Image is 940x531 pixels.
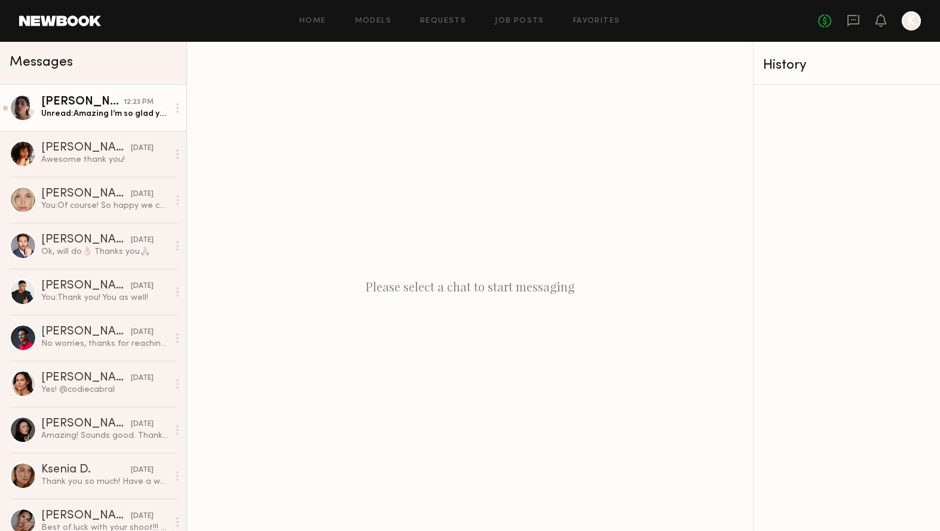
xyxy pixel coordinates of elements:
[299,17,326,25] a: Home
[41,338,169,349] div: No worries, thanks for reaching out [PERSON_NAME]
[41,234,131,246] div: [PERSON_NAME]
[41,384,169,395] div: Yes! @codiecabral
[41,188,131,200] div: [PERSON_NAME]
[124,97,154,108] div: 12:23 PM
[41,154,169,165] div: Awesome thank you!
[131,511,154,522] div: [DATE]
[131,465,154,476] div: [DATE]
[41,246,169,257] div: Ok, will do👌🏼 Thanks you🙏🏼
[41,464,131,476] div: Ksenia D.
[573,17,620,25] a: Favorites
[41,418,131,430] div: [PERSON_NAME]
[41,292,169,303] div: You: Thank you! You as well!
[763,59,930,72] div: History
[41,200,169,211] div: You: Of course! So happy we could get this project completed & will reach out again soon for some...
[131,281,154,292] div: [DATE]
[420,17,466,25] a: Requests
[131,143,154,154] div: [DATE]
[10,56,73,69] span: Messages
[41,108,169,119] div: Unread: Amazing I’m so glad you’re happy with how it turned out! The pieces are STUNNING
[131,235,154,246] div: [DATE]
[495,17,544,25] a: Job Posts
[131,189,154,200] div: [DATE]
[41,280,131,292] div: [PERSON_NAME]
[131,327,154,338] div: [DATE]
[131,373,154,384] div: [DATE]
[41,430,169,441] div: Amazing! Sounds good. Thank you
[41,510,131,522] div: [PERSON_NAME]
[41,372,131,384] div: [PERSON_NAME]
[41,476,169,487] div: Thank you so much! Have a wonderful day!
[355,17,391,25] a: Models
[41,326,131,338] div: [PERSON_NAME]
[41,96,124,108] div: [PERSON_NAME]
[131,419,154,430] div: [DATE]
[41,142,131,154] div: [PERSON_NAME]
[187,42,753,531] div: Please select a chat to start messaging
[902,11,921,30] a: K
